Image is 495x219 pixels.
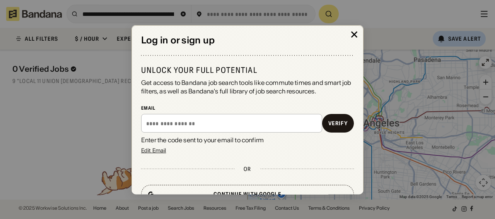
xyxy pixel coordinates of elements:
div: Email [141,105,354,111]
div: Verify [328,121,348,126]
div: Get access to Bandana job search tools like commute times and smart job filters, as well as Banda... [141,78,354,95]
div: Log in or sign up [141,34,354,46]
div: Continue with Google [213,191,281,197]
div: Enter the code sent to your email to confirm [141,136,354,144]
div: Unlock your full potential [141,65,354,75]
div: Edit Email [141,147,166,153]
div: or [244,165,251,172]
